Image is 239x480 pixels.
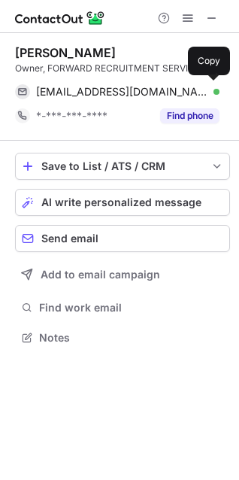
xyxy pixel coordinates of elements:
[39,301,224,314] span: Find work email
[15,297,230,318] button: Find work email
[160,108,219,123] button: Reveal Button
[36,85,208,99] span: [EMAIL_ADDRESS][DOMAIN_NAME]
[39,331,224,345] span: Notes
[15,9,105,27] img: ContactOut v5.3.10
[15,189,230,216] button: AI write personalized message
[41,232,98,245] span: Send email
[41,160,204,172] div: Save to List / ATS / CRM
[15,261,230,288] button: Add to email campaign
[41,196,201,208] span: AI write personalized message
[41,269,160,281] span: Add to email campaign
[15,327,230,348] button: Notes
[15,153,230,180] button: save-profile-one-click
[15,62,230,75] div: Owner, FORWARD RECRUITMENT SERVICES
[15,225,230,252] button: Send email
[15,45,116,60] div: [PERSON_NAME]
